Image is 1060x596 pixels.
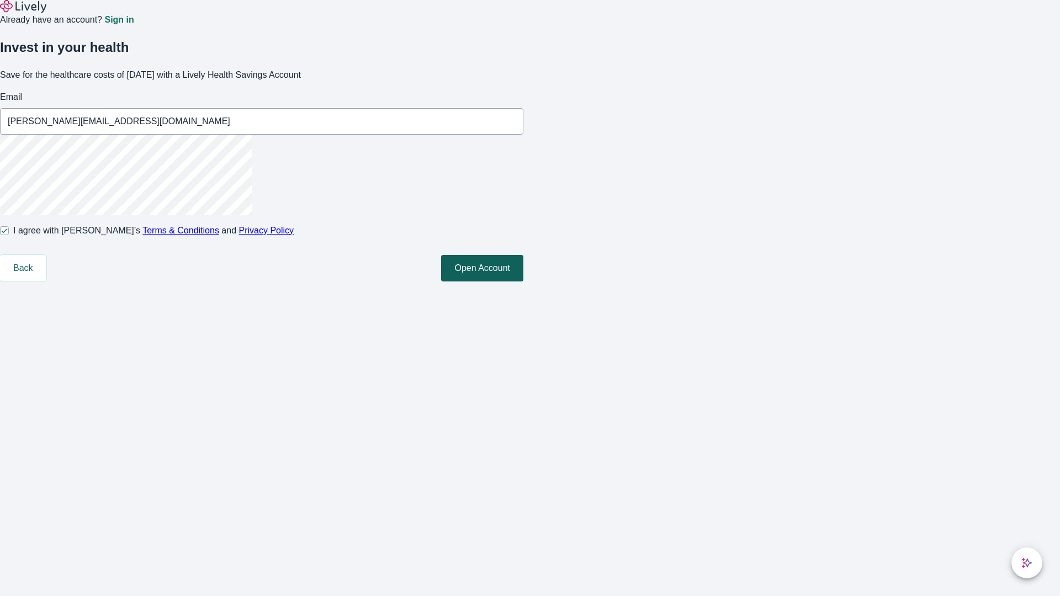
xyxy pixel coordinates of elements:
[1011,547,1042,578] button: chat
[104,15,134,24] a: Sign in
[13,224,294,237] span: I agree with [PERSON_NAME]’s and
[1021,557,1032,568] svg: Lively AI Assistant
[142,226,219,235] a: Terms & Conditions
[239,226,294,235] a: Privacy Policy
[441,255,523,281] button: Open Account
